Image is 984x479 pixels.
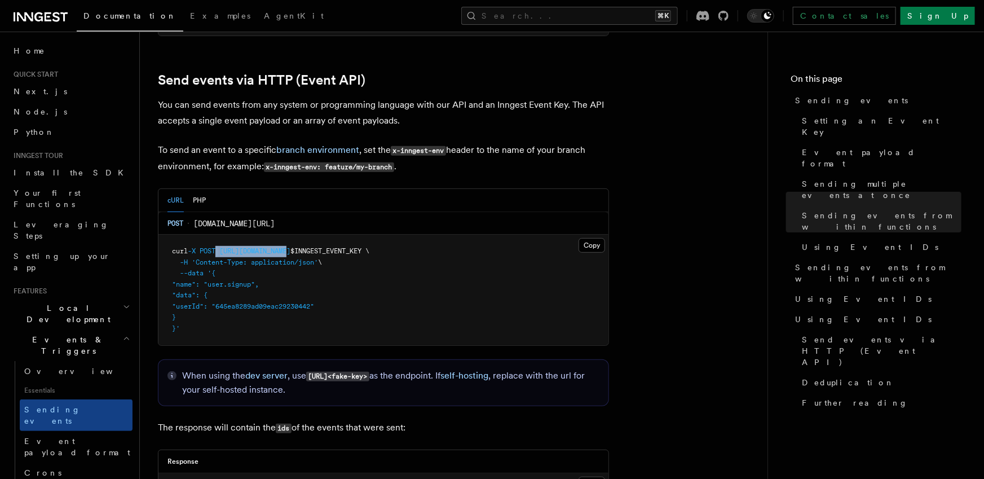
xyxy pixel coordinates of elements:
a: Event payload format [797,142,961,174]
span: Sending events [795,95,908,106]
a: Your first Functions [9,183,133,214]
span: POST [200,247,215,255]
span: --data [180,269,204,277]
span: Documentation [83,11,176,20]
span: POST [167,219,183,228]
span: Home [14,45,45,56]
a: Sign Up [901,7,975,25]
a: Contact sales [793,7,896,25]
span: Next.js [14,87,67,96]
span: Overview [24,367,140,376]
kbd: ⌘K [655,10,671,21]
span: '{ [208,269,215,277]
a: Event payload format [20,431,133,463]
a: Leveraging Steps [9,214,133,246]
h3: Response [167,457,198,466]
span: Event payload format [24,437,130,457]
span: Essentials [20,381,133,399]
span: Inngest tour [9,151,63,160]
p: The response will contain the of the events that were sent: [158,420,609,436]
a: Further reading [797,393,961,413]
a: Next.js [9,81,133,102]
span: Your first Functions [14,188,81,209]
button: Search...⌘K [461,7,678,25]
h4: On this page [791,72,961,90]
a: Setting an Event Key [797,111,961,142]
a: Sending events from within functions [791,257,961,289]
a: Examples [183,3,257,30]
span: Leveraging Steps [14,220,109,240]
span: Node.js [14,107,67,116]
a: self-hosting [440,370,488,381]
span: Deduplication [802,377,894,388]
a: Using Event IDs [797,237,961,257]
span: Examples [190,11,250,20]
p: When using the , use as the endpoint. If , replace with the url for your self-hosted instance. [182,369,599,397]
span: Crons [24,468,61,477]
span: "userId": "645ea8289ad09eac29230442" [172,302,314,310]
span: Using Event IDs [795,293,932,305]
span: \ [318,258,322,266]
a: Deduplication [797,372,961,393]
span: 'Content-Type: application/json' [192,258,318,266]
p: You can send events from any system or programming language with our API and an Inngest Event Key... [158,97,609,129]
button: Toggle dark mode [747,9,774,23]
a: Node.js [9,102,133,122]
span: Sending events [24,405,81,425]
span: Sending events from within functions [795,262,961,284]
span: [DOMAIN_NAME][URL] [193,218,275,229]
a: Python [9,122,133,142]
a: Sending events [20,399,133,431]
span: Sending events from within functions [802,210,961,232]
a: Sending events from within functions [797,205,961,237]
a: Sending multiple events at once [797,174,961,205]
span: Events & Triggers [9,334,123,357]
a: AgentKit [257,3,330,30]
span: curl [172,247,188,255]
a: Send events via HTTP (Event API) [158,72,365,88]
span: Local Development [9,302,123,325]
span: Further reading [802,397,908,408]
code: x-inngest-env: feature/my-branch [264,162,394,172]
a: Documentation [77,3,183,32]
button: Events & Triggers [9,329,133,361]
span: "name": "user.signup", [172,280,259,288]
span: -H [180,258,188,266]
span: Sending multiple events at once [802,178,961,201]
a: Overview [20,361,133,381]
span: Quick start [9,70,58,79]
a: Sending events [791,90,961,111]
span: Send events via HTTP (Event API) [802,334,961,368]
span: -X [188,247,196,255]
span: Features [9,287,47,296]
span: $INNGEST_EVENT_KEY \ [290,247,369,255]
span: }' [172,324,180,332]
code: ids [276,424,292,433]
span: Install the SDK [14,168,130,177]
span: AgentKit [264,11,324,20]
a: Home [9,41,133,61]
button: PHP [193,189,206,212]
p: To send an event to a specific , set the header to the name of your branch environment, for examp... [158,142,609,175]
span: "data": { [172,291,208,299]
span: Using Event IDs [802,241,938,253]
a: Using Event IDs [791,309,961,329]
a: Setting up your app [9,246,133,278]
span: Python [14,128,55,137]
a: Send events via HTTP (Event API) [797,329,961,372]
span: Event payload format [802,147,961,169]
button: Copy [579,238,605,253]
a: Install the SDK [9,162,133,183]
button: Local Development [9,298,133,329]
span: Using Event IDs [795,314,932,325]
a: Using Event IDs [791,289,961,309]
span: } [172,313,176,321]
span: Setting an Event Key [802,115,961,138]
code: [URL]<fake-key> [306,372,369,381]
span: Setting up your app [14,252,111,272]
button: cURL [167,189,184,212]
code: x-inngest-env [391,146,446,156]
span: [URL][DOMAIN_NAME] [219,247,290,255]
a: branch environment [276,144,359,155]
a: dev server [245,370,288,381]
